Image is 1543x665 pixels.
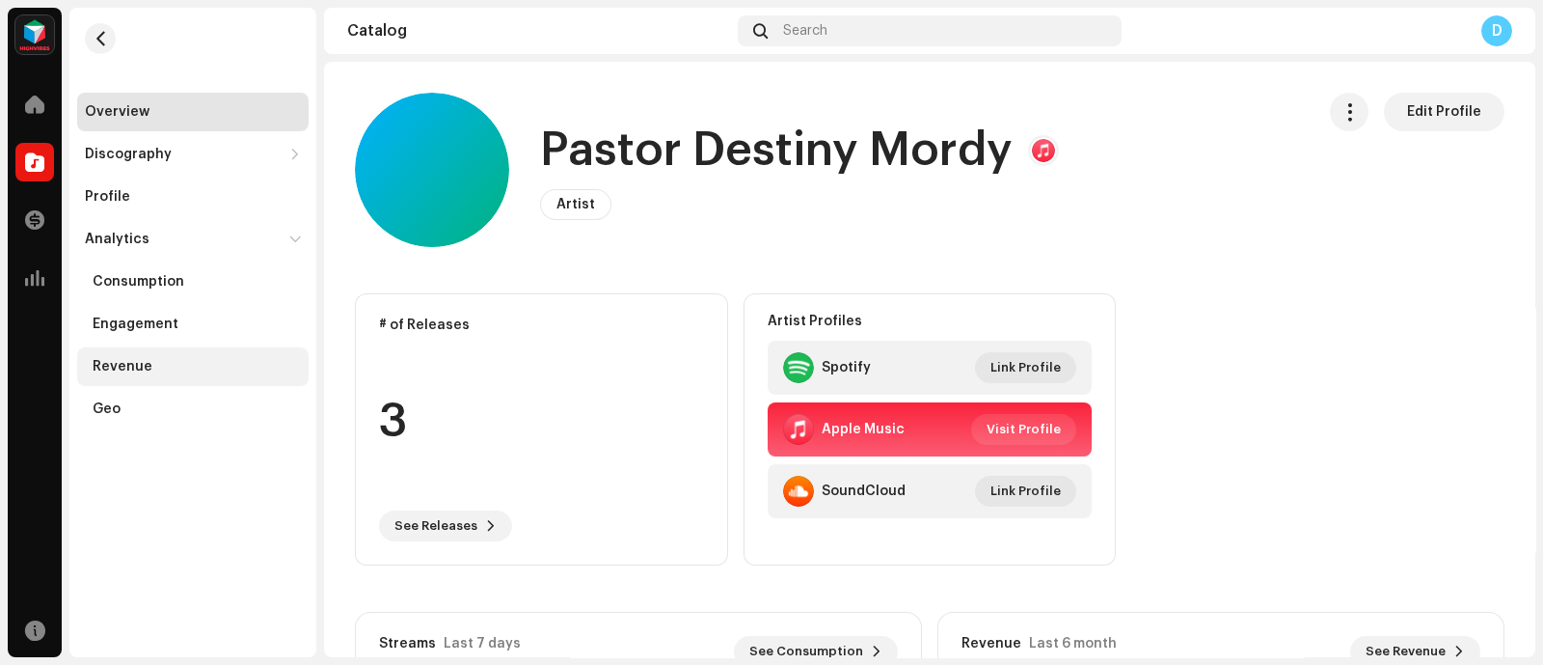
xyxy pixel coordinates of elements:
re-o-card-data: # of Releases [355,293,728,566]
div: Geo [93,402,121,417]
re-m-nav-item: Overview [77,93,309,131]
div: Apple Music [822,422,905,437]
div: Consumption [93,274,184,290]
strong: Artist Profiles [768,314,862,329]
div: Engagement [93,317,178,332]
re-m-nav-dropdown: Discography [77,135,309,174]
span: Link Profile [990,472,1061,511]
div: Spotify [822,360,871,375]
button: See Releases [379,511,512,541]
button: Edit Profile [1384,93,1504,131]
div: Profile [85,189,130,205]
div: Last 6 month [1029,636,1117,651]
span: Visit Profile [987,410,1061,449]
div: # of Releases [379,318,704,333]
img: feab3aad-9b62-475c-8caf-26f15a9573ee [15,15,54,54]
button: Visit Profile [971,414,1076,445]
re-m-nav-item: Consumption [77,263,309,301]
span: Search [783,23,827,39]
div: SoundCloud [822,484,906,499]
span: See Releases [394,507,477,545]
div: Analytics [85,232,149,247]
re-m-nav-item: Profile [77,178,309,216]
re-m-nav-item: Engagement [77,305,309,344]
re-m-nav-dropdown: Analytics [77,220,309,429]
re-m-nav-item: Geo [77,390,309,429]
div: Discography [85,147,172,162]
div: Streams [379,636,436,651]
span: Edit Profile [1407,93,1481,131]
button: Link Profile [975,352,1076,383]
span: Artist [556,198,595,211]
div: Last 7 days [444,636,521,651]
button: Link Profile [975,476,1076,507]
div: Catalog [347,23,730,39]
h1: Pastor Destiny Mordy [540,120,1013,181]
div: Revenue [961,636,1021,651]
re-m-nav-item: Revenue [77,347,309,386]
div: Revenue [93,359,152,374]
div: Overview [85,104,149,120]
span: Link Profile [990,348,1061,387]
div: D [1481,15,1512,46]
